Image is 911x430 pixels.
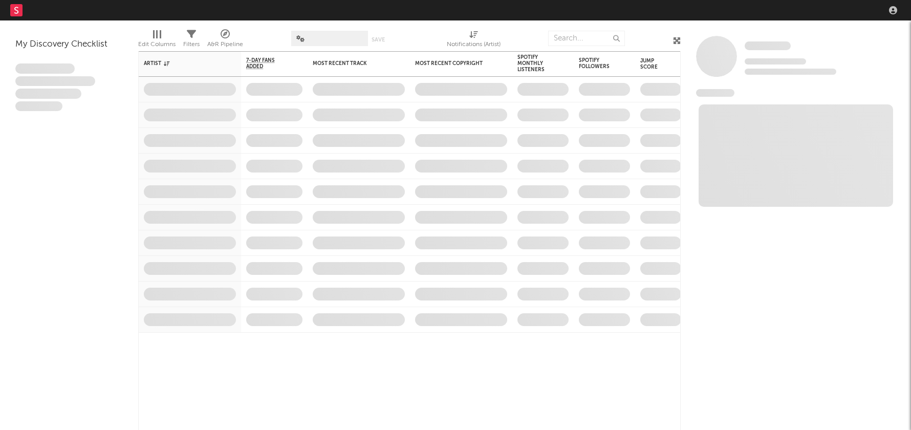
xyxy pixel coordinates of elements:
[313,60,389,67] div: Most Recent Track
[415,60,492,67] div: Most Recent Copyright
[207,26,243,55] div: A&R Pipeline
[745,69,836,75] span: 0 fans last week
[183,26,200,55] div: Filters
[696,89,734,97] span: News Feed
[517,54,553,73] div: Spotify Monthly Listeners
[548,31,625,46] input: Search...
[15,101,62,112] span: Aliquam viverra
[207,38,243,51] div: A&R Pipeline
[138,38,176,51] div: Edit Columns
[745,58,806,64] span: Tracking Since: [DATE]
[183,38,200,51] div: Filters
[745,41,791,51] a: Some Artist
[745,41,791,50] span: Some Artist
[138,26,176,55] div: Edit Columns
[447,38,501,51] div: Notifications (Artist)
[640,58,666,70] div: Jump Score
[15,63,75,74] span: Lorem ipsum dolor
[15,76,95,87] span: Integer aliquet in purus et
[144,60,221,67] div: Artist
[447,26,501,55] div: Notifications (Artist)
[372,37,385,42] button: Save
[15,38,123,51] div: My Discovery Checklist
[246,57,287,70] span: 7-Day Fans Added
[579,57,615,70] div: Spotify Followers
[15,89,81,99] span: Praesent ac interdum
